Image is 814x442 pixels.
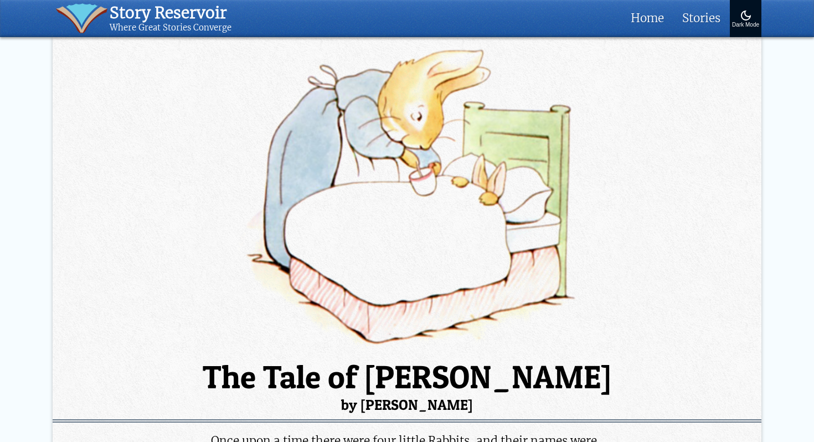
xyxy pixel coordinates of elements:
img: Turn On Dark Mode [739,9,753,22]
div: Story Reservoir [110,3,231,23]
h1: The Tale of [PERSON_NAME] [53,361,761,412]
small: by [PERSON_NAME] [53,398,761,412]
img: icon of book with waver spilling out. [56,3,107,33]
div: Dark Mode [732,22,759,28]
div: Where Great Stories Converge [110,23,231,33]
img: Peter Rabbit Read Online. [53,42,761,351]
